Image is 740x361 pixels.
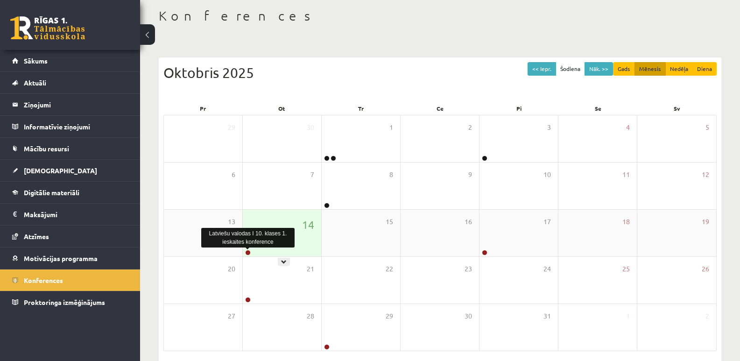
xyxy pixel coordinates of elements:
span: Sākums [24,57,48,65]
span: 9 [468,170,472,180]
span: Digitālie materiāli [24,188,79,197]
span: 23 [465,264,472,274]
span: 24 [543,264,551,274]
span: 29 [386,311,393,321]
a: Sākums [12,50,128,71]
a: Ziņojumi [12,94,128,115]
span: 20 [228,264,235,274]
span: 8 [389,170,393,180]
a: Konferences [12,269,128,291]
span: 2 [705,311,709,321]
span: 21 [307,264,314,274]
h1: Konferences [159,8,721,24]
div: Latviešu valodas I 10. klases 1. ieskaites konference [201,228,295,248]
a: Proktoringa izmēģinājums [12,291,128,313]
span: 27 [228,311,235,321]
button: Nāk. >> [585,62,613,76]
span: 18 [622,217,630,227]
span: Motivācijas programma [24,254,98,262]
span: 19 [702,217,709,227]
div: Tr [322,102,401,115]
span: 2 [468,122,472,133]
span: Aktuāli [24,78,46,87]
legend: Informatīvie ziņojumi [24,116,128,137]
div: Sv [638,102,717,115]
a: Digitālie materiāli [12,182,128,203]
span: 1 [626,311,630,321]
a: Aktuāli [12,72,128,93]
span: Atzīmes [24,232,49,241]
span: 6 [232,170,235,180]
legend: Maksājumi [24,204,128,225]
span: 30 [307,122,314,133]
a: Atzīmes [12,226,128,247]
div: Ce [401,102,479,115]
span: 16 [465,217,472,227]
a: Mācību resursi [12,138,128,159]
span: 17 [543,217,551,227]
span: 4 [626,122,630,133]
a: Informatīvie ziņojumi [12,116,128,137]
span: 26 [702,264,709,274]
span: Mācību resursi [24,144,69,153]
a: Rīgas 1. Tālmācības vidusskola [10,16,85,40]
span: [DEMOGRAPHIC_DATA] [24,166,97,175]
button: Gads [613,62,635,76]
span: 7 [310,170,314,180]
div: Pr [163,102,242,115]
span: 28 [307,311,314,321]
span: 5 [705,122,709,133]
span: 22 [386,264,393,274]
a: [DEMOGRAPHIC_DATA] [12,160,128,181]
span: 12 [702,170,709,180]
div: Oktobris 2025 [163,62,717,83]
span: Konferences [24,276,63,284]
span: 25 [622,264,630,274]
span: 30 [465,311,472,321]
span: 3 [547,122,551,133]
div: Pi [479,102,558,115]
div: Se [558,102,637,115]
button: Diena [692,62,717,76]
a: Maksājumi [12,204,128,225]
span: 11 [622,170,630,180]
span: 1 [389,122,393,133]
button: Šodiena [556,62,585,76]
span: Proktoringa izmēģinājums [24,298,105,306]
span: 13 [228,217,235,227]
span: 10 [543,170,551,180]
div: Ot [242,102,321,115]
a: Motivācijas programma [12,248,128,269]
button: Nedēļa [665,62,693,76]
button: << Iepr. [528,62,556,76]
span: 31 [543,311,551,321]
button: Mēnesis [634,62,666,76]
span: 14 [302,217,314,233]
span: 15 [386,217,393,227]
legend: Ziņojumi [24,94,128,115]
span: 29 [228,122,235,133]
